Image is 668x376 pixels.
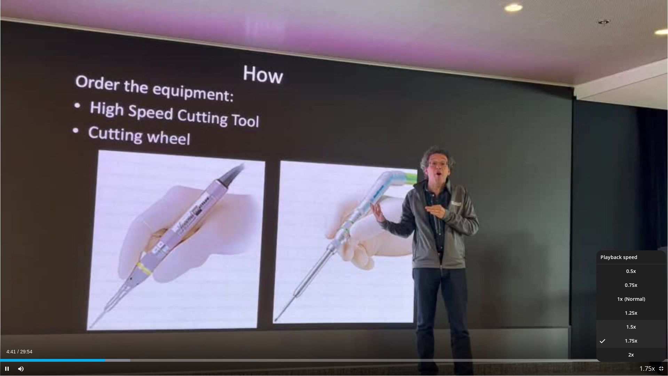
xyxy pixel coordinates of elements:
span: 1.25x [625,310,637,316]
span: 1x [617,296,623,303]
button: Mute [14,362,28,376]
span: 4:41 [6,349,16,354]
button: Exit Fullscreen [654,362,668,376]
span: 29:54 [20,349,32,354]
span: 1.75x [625,337,637,344]
span: 0.75x [625,282,637,289]
button: Playback Rate [640,362,654,376]
span: / [17,349,19,354]
span: 2x [628,351,634,358]
span: 0.5x [626,268,636,275]
span: 1.5x [626,323,636,330]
